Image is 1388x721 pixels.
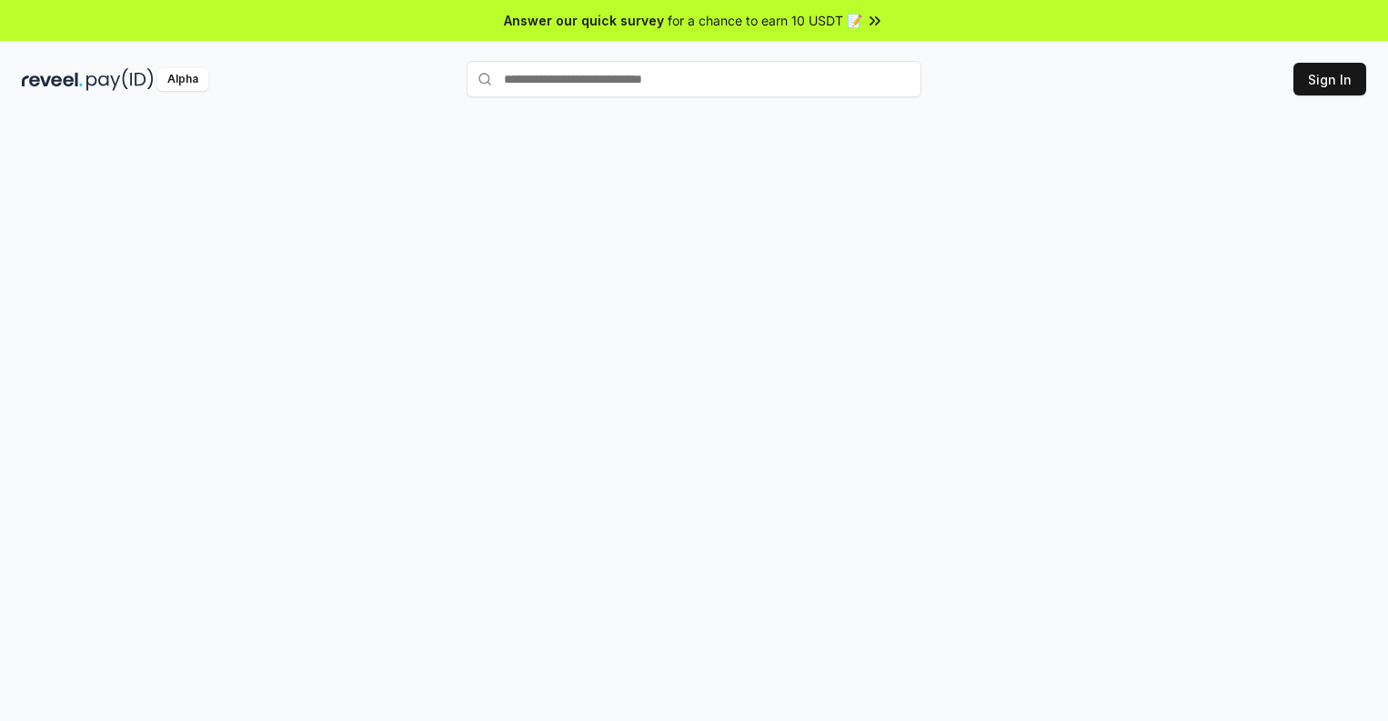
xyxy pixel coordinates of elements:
[22,68,83,91] img: reveel_dark
[504,11,664,30] span: Answer our quick survey
[86,68,154,91] img: pay_id
[157,68,208,91] div: Alpha
[668,11,862,30] span: for a chance to earn 10 USDT 📝
[1293,63,1366,95] button: Sign In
